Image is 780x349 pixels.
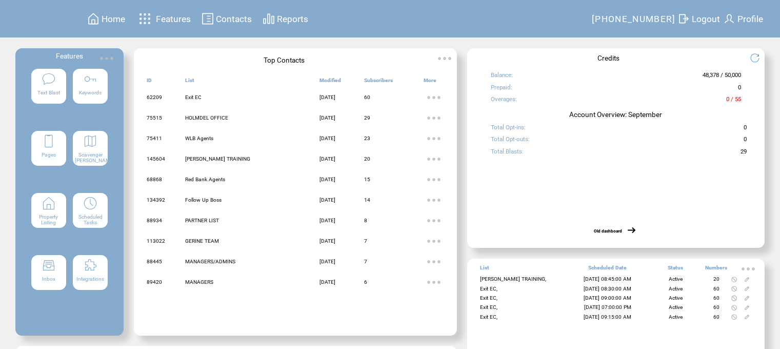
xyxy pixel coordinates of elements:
[480,276,546,282] span: [PERSON_NAME] TRAINING,
[39,214,58,225] span: Property Listing
[200,11,253,27] a: Contacts
[364,115,370,121] span: 29
[73,255,108,311] a: Integrations
[424,210,444,231] img: ellypsis.svg
[588,265,627,275] span: Scheduled Date
[744,295,750,301] img: edit.svg
[480,295,497,301] span: Exit EC,
[364,177,370,182] span: 15
[731,314,737,320] img: notallowed.svg
[750,53,768,63] img: refresh.png
[744,314,750,320] img: edit.svg
[42,72,56,86] img: text-blast.svg
[31,131,66,186] a: Pages
[79,90,102,95] span: Keywords
[491,84,512,95] span: Prepaid:
[669,276,683,282] span: Active
[424,77,436,88] span: More
[424,231,444,251] img: ellypsis.svg
[676,11,722,27] a: Logout
[491,95,517,107] span: Overages:
[147,115,162,121] span: 75515
[96,48,117,69] img: ellypsis.svg
[83,258,97,273] img: integrations.svg
[364,135,370,141] span: 23
[480,286,497,292] span: Exit EC,
[185,115,228,121] span: HOLMDEL OFFICE
[319,197,335,203] span: [DATE]
[738,84,741,95] span: 0
[668,265,683,275] span: Status
[364,77,393,88] span: Subscribers
[364,238,367,244] span: 7
[319,218,335,223] span: [DATE]
[738,259,758,279] img: ellypsis.svg
[185,94,202,100] span: Exit EC
[73,131,108,186] a: Scavenger [PERSON_NAME]
[73,193,108,248] a: Scheduled Tasks
[147,197,165,203] span: 134392
[731,286,737,292] img: notallowed.svg
[480,314,497,320] span: Exit EC,
[277,14,308,24] span: Reports
[491,124,526,135] span: Total Opt-ins:
[147,94,162,100] span: 62209
[42,196,56,210] img: property-listing.svg
[147,135,162,141] span: 75411
[147,156,165,162] span: 145604
[147,218,162,223] span: 88934
[424,272,444,293] img: ellypsis.svg
[83,134,97,148] img: scavenger.svg
[722,11,765,27] a: Profile
[491,71,513,83] span: Balance:
[202,12,214,25] img: contacts.svg
[73,69,108,124] a: Keywords
[723,12,735,25] img: profile.svg
[584,295,631,301] span: [DATE] 09:00:00 AM
[669,295,683,301] span: Active
[31,255,66,311] a: Inbox
[42,134,56,148] img: landing-pages.svg
[364,218,367,223] span: 8
[42,258,56,273] img: inbox.svg
[597,54,619,62] span: Credits
[319,259,335,264] span: [DATE]
[713,286,719,292] span: 60
[185,177,225,182] span: Red Bank Agents
[424,169,444,190] img: ellypsis.svg
[692,14,720,24] span: Logout
[147,259,162,264] span: 88445
[364,156,370,162] span: 20
[147,77,152,88] span: ID
[364,197,370,203] span: 14
[705,265,727,275] span: Numbers
[134,9,192,29] a: Features
[744,305,750,311] img: edit.svg
[424,108,444,128] img: ellypsis.svg
[491,148,524,160] span: Total Blasts:
[136,10,154,27] img: features.svg
[424,190,444,210] img: ellypsis.svg
[185,218,219,223] span: PARTNER LIST
[424,87,444,108] img: ellypsis.svg
[364,94,370,100] span: 60
[185,259,235,264] span: MANAGERS/ADMINS
[185,77,194,88] span: List
[185,197,222,203] span: Follow Up Boss
[37,90,60,95] span: Text Blast
[480,304,497,310] span: Exit EC,
[594,228,622,234] a: Old dashboard
[424,128,444,149] img: ellypsis.svg
[185,279,213,285] span: MANAGERS
[263,12,275,25] img: chart.svg
[737,14,763,24] span: Profile
[669,314,683,320] span: Active
[744,135,747,147] span: 0
[83,72,97,86] img: keywords.svg
[216,14,252,24] span: Contacts
[264,56,305,64] span: Top Contacts
[185,156,250,162] span: [PERSON_NAME] TRAINING
[434,48,455,69] img: ellypsis.svg
[319,177,335,182] span: [DATE]
[480,265,489,275] span: List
